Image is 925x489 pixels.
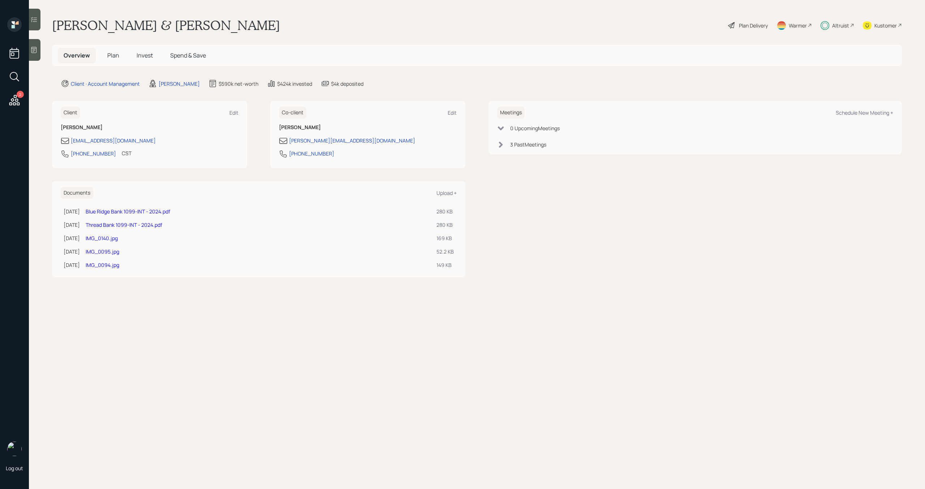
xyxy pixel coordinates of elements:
div: 0 Upcoming Meeting s [510,124,560,132]
div: [DATE] [64,248,80,255]
a: Thread Bank 1099-INT - 2024.pdf [86,221,162,228]
h6: Meetings [497,107,525,119]
div: $590k net-worth [219,80,258,88]
div: [EMAIL_ADDRESS][DOMAIN_NAME] [71,137,156,144]
div: CST [122,149,132,157]
h1: [PERSON_NAME] & [PERSON_NAME] [52,17,280,33]
h6: Client [61,107,80,119]
div: Kustomer [874,22,897,29]
div: [DATE] [64,208,80,215]
div: 2 [17,91,24,98]
div: Plan Delivery [739,22,768,29]
div: [DATE] [64,221,80,229]
h6: [PERSON_NAME] [61,124,238,131]
div: [PERSON_NAME] [159,80,200,88]
div: 280 KB [436,208,454,215]
h6: [PERSON_NAME] [279,124,457,131]
div: Edit [448,109,457,116]
div: Log out [6,465,23,472]
span: Plan [107,51,119,59]
a: IMG_0094.jpg [86,261,119,268]
div: Client · Account Management [71,80,140,88]
div: Edit [229,109,238,116]
h6: Co-client [279,107,306,119]
div: Schedule New Meeting + [836,109,893,116]
div: Altruist [832,22,849,29]
div: $4k deposited [331,80,363,88]
div: [PHONE_NUMBER] [289,150,334,157]
div: [DATE] [64,234,80,242]
div: [PERSON_NAME][EMAIL_ADDRESS][DOMAIN_NAME] [289,137,415,144]
div: Upload + [436,190,457,196]
div: 3 Past Meeting s [510,141,546,148]
span: Spend & Save [170,51,206,59]
img: michael-russo-headshot.png [7,442,22,456]
div: [PHONE_NUMBER] [71,150,116,157]
a: IMG_0095.jpg [86,248,119,255]
div: 149 KB [436,261,454,269]
a: IMG_0140.jpg [86,235,118,242]
div: 280 KB [436,221,454,229]
h6: Documents [61,187,93,199]
a: Blue Ridge Bank 1099-INT - 2024.pdf [86,208,170,215]
div: [DATE] [64,261,80,269]
span: Overview [64,51,90,59]
div: Warmer [789,22,807,29]
span: Invest [137,51,153,59]
div: 52.2 KB [436,248,454,255]
div: 169 KB [436,234,454,242]
div: $424k invested [277,80,312,88]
